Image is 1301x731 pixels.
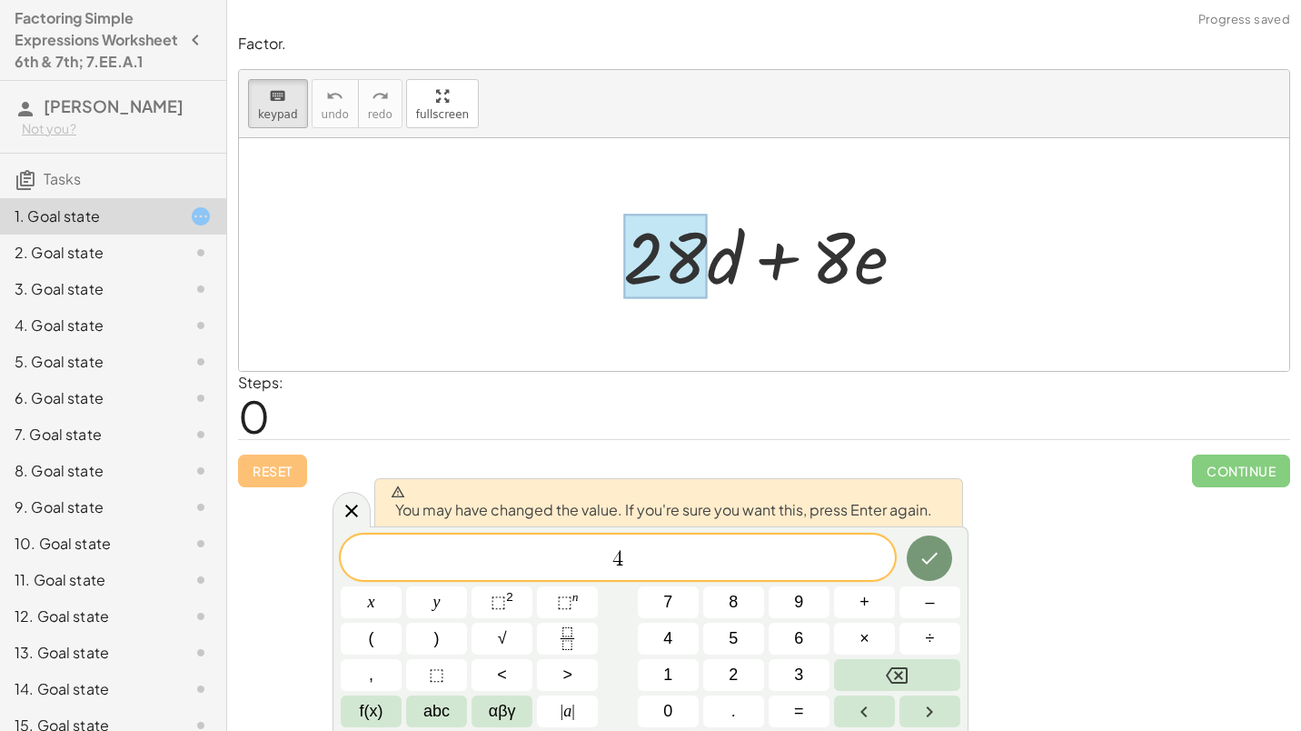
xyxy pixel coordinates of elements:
[1198,11,1290,29] span: Progress saved
[561,699,575,724] span: a
[794,626,803,651] span: 6
[537,586,598,618] button: Superscript
[472,696,532,727] button: Greek alphabet
[406,586,467,618] button: y
[663,699,672,724] span: 0
[925,590,934,615] span: –
[834,586,895,618] button: Plus
[190,496,212,518] i: Task not started.
[638,659,699,691] button: 1
[423,699,450,724] span: abc
[190,606,212,627] i: Task not started.
[731,699,736,724] span: .
[638,586,699,618] button: 7
[663,590,672,615] span: 7
[663,663,672,687] span: 1
[663,626,672,651] span: 4
[537,659,598,691] button: Greater than
[341,659,402,691] button: ,
[391,485,932,521] span: You may have changed the value. If you're sure you want this, press Enter again.
[489,699,516,724] span: αβγ
[834,659,960,691] button: Backspace
[406,659,467,691] button: Placeholder
[729,626,738,651] span: 5
[15,242,161,264] div: 2. Goal state
[190,387,212,409] i: Task not started.
[429,663,444,687] span: ⬚
[434,626,440,651] span: )
[834,696,895,727] button: Left arrow
[190,569,212,591] i: Task not started.
[238,34,1290,55] p: Factor.
[638,623,699,655] button: 4
[15,424,161,446] div: 7. Goal state
[358,79,402,128] button: redoredo
[406,696,467,727] button: Alphabet
[794,663,803,687] span: 3
[729,663,738,687] span: 2
[638,696,699,727] button: 0
[341,623,402,655] button: (
[899,586,960,618] button: Minus
[899,696,960,727] button: Right arrow
[368,108,392,121] span: redo
[769,659,829,691] button: 3
[506,590,513,604] sup: 2
[341,696,402,727] button: Functions
[472,659,532,691] button: Less than
[190,278,212,300] i: Task not started.
[44,95,184,116] span: [PERSON_NAME]
[769,696,829,727] button: Equals
[472,623,532,655] button: Square root
[238,373,283,392] label: Steps:
[190,242,212,264] i: Task not started.
[491,593,506,611] span: ⬚
[703,696,764,727] button: .
[369,626,374,651] span: (
[769,623,829,655] button: 6
[907,536,952,581] button: Done
[15,278,161,300] div: 3. Goal state
[406,623,467,655] button: )
[44,169,81,188] span: Tasks
[433,590,441,615] span: y
[15,351,161,373] div: 5. Goal state
[372,85,389,107] i: redo
[859,590,869,615] span: +
[794,699,804,724] span: =
[15,642,161,664] div: 13. Goal state
[537,696,598,727] button: Absolute value
[703,586,764,618] button: 8
[360,699,383,724] span: f(x)
[794,590,803,615] span: 9
[15,387,161,409] div: 6. Goal state
[368,590,375,615] span: x
[15,460,161,482] div: 8. Goal state
[258,108,298,121] span: keypad
[572,590,579,604] sup: n
[322,108,349,121] span: undo
[15,606,161,627] div: 12. Goal state
[561,702,564,720] span: |
[926,626,935,651] span: ÷
[899,623,960,655] button: Divide
[834,623,895,655] button: Times
[15,205,161,227] div: 1. Goal state
[190,351,212,373] i: Task not started.
[190,205,212,227] i: Task started.
[190,678,212,700] i: Task not started.
[15,7,179,73] h4: Factoring Simple Expressions Worksheet 6th & 7th; 7.EE.A.1
[498,626,507,651] span: √
[15,533,161,555] div: 10. Goal state
[406,79,479,128] button: fullscreen
[190,642,212,664] i: Task not started.
[537,623,598,655] button: Fraction
[562,663,572,687] span: >
[190,460,212,482] i: Task not started.
[416,108,469,121] span: fullscreen
[15,496,161,518] div: 9. Goal state
[769,586,829,618] button: 9
[472,586,532,618] button: Squared
[190,424,212,446] i: Task not started.
[190,315,212,336] i: Task not started.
